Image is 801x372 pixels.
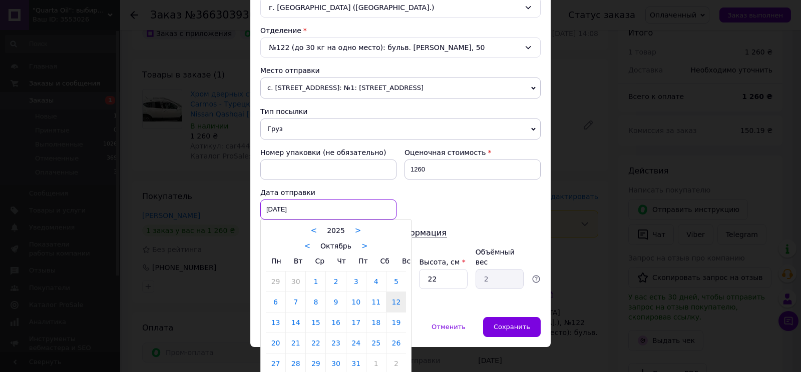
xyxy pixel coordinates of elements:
a: 3 [346,271,366,291]
a: 13 [266,312,285,332]
a: < [311,226,317,235]
a: 23 [326,333,345,353]
a: > [355,226,361,235]
span: Сб [380,257,389,265]
a: 4 [366,271,386,291]
a: 29 [266,271,285,291]
span: Пн [271,257,281,265]
a: 24 [346,333,366,353]
a: 20 [266,333,285,353]
a: 25 [366,333,386,353]
a: 15 [306,312,325,332]
a: 2 [326,271,345,291]
a: 6 [266,292,285,312]
a: 22 [306,333,325,353]
a: 16 [326,312,345,332]
span: 2025 [327,226,345,234]
span: Пт [358,257,368,265]
a: 18 [366,312,386,332]
a: < [304,241,311,250]
a: 11 [366,292,386,312]
span: Чт [337,257,346,265]
a: 19 [386,312,406,332]
a: 21 [286,333,305,353]
span: Сохранить [494,323,530,330]
span: Октябрь [320,242,351,250]
span: Вс [402,257,411,265]
a: 14 [286,312,305,332]
span: Ср [315,257,324,265]
a: 12 [386,292,406,312]
a: 1 [306,271,325,291]
a: 30 [286,271,305,291]
a: 7 [286,292,305,312]
a: 26 [386,333,406,353]
a: > [361,241,368,250]
a: 10 [346,292,366,312]
a: 17 [346,312,366,332]
a: 8 [306,292,325,312]
a: 9 [326,292,345,312]
a: 5 [386,271,406,291]
span: Отменить [432,323,466,330]
span: Вт [294,257,303,265]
